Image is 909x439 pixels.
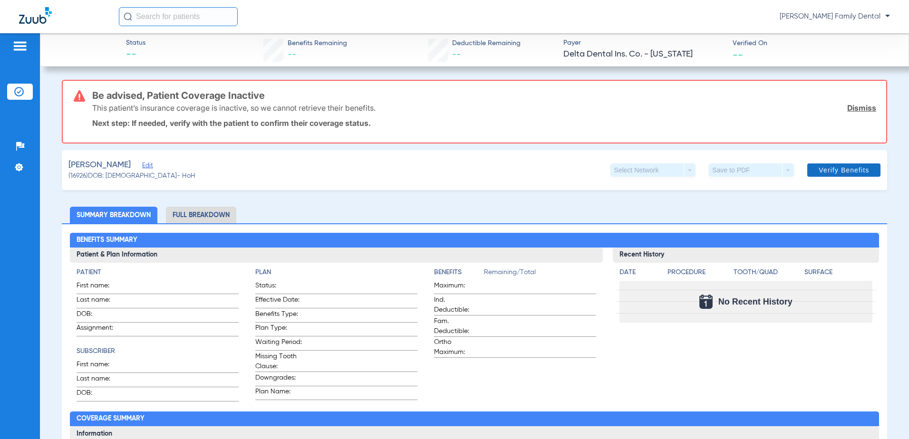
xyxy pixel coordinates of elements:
h4: Plan [255,267,417,277]
p: This patient’s insurance coverage is inactive, so we cannot retrieve their benefits. [92,103,376,113]
app-breakdown-title: Surface [804,267,872,281]
span: Status [126,38,145,48]
span: First name: [77,281,123,294]
span: Last name: [77,374,123,387]
span: -- [126,48,145,62]
h4: Tooth/Quad [734,267,801,277]
span: DOB: [77,388,123,401]
span: Benefits Remaining [288,38,347,48]
a: Dismiss [847,103,876,113]
span: Ind. Deductible: [434,295,481,315]
span: Plan Name: [255,387,302,400]
img: hamburger-icon [12,40,28,52]
span: -- [452,50,461,59]
span: Ortho Maximum: [434,337,481,357]
app-breakdown-title: Tooth/Quad [734,267,801,281]
span: Verified On [733,38,894,48]
span: DOB: [77,309,123,322]
h4: Benefits [434,267,484,277]
span: [PERSON_NAME] [68,159,131,171]
span: Payer [563,38,725,48]
h2: Coverage Summary [70,411,879,427]
span: Status: [255,281,302,294]
span: [PERSON_NAME] Family Dental [780,12,890,21]
span: Waiting Period: [255,337,302,350]
h4: Subscriber [77,346,239,356]
span: (16926) DOB: [DEMOGRAPHIC_DATA] - HoH [68,171,195,181]
span: Effective Date: [255,295,302,308]
h3: Patient & Plan Information [70,248,602,263]
span: Verify Benefits [819,166,869,174]
span: First name: [77,360,123,372]
img: Calendar [699,295,713,309]
app-breakdown-title: Benefits [434,267,484,281]
h4: Surface [804,267,872,277]
span: Missing Tooth Clause: [255,352,302,372]
span: -- [733,49,743,59]
span: Deductible Remaining [452,38,521,48]
h4: Patient [77,267,239,277]
span: Fam. Deductible: [434,316,481,336]
button: Verify Benefits [807,163,880,177]
p: Next step: If needed, verify with the patient to confirm their coverage status. [92,118,877,128]
h3: Recent History [613,248,879,263]
span: Maximum: [434,281,481,294]
span: Edit [142,162,151,171]
span: Plan Type: [255,323,302,336]
span: Delta Dental Ins. Co. - [US_STATE] [563,48,725,60]
li: Summary Breakdown [70,207,157,223]
h2: Benefits Summary [70,233,879,248]
h4: Procedure [667,267,730,277]
img: error-icon [74,90,85,102]
app-breakdown-title: Procedure [667,267,730,281]
app-breakdown-title: Date [619,267,659,281]
span: Benefits Type: [255,309,302,322]
span: -- [288,50,296,59]
h3: Be advised, Patient Coverage Inactive [92,91,877,100]
span: Downgrades: [255,373,302,386]
img: Search Icon [124,12,132,21]
span: Assignment: [77,323,123,336]
img: Zuub Logo [19,7,52,24]
span: Remaining/Total [484,267,596,281]
h4: Date [619,267,659,277]
span: Last name: [77,295,123,308]
li: Full Breakdown [166,207,236,223]
input: Search for patients [119,7,238,26]
span: No Recent History [718,297,793,306]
